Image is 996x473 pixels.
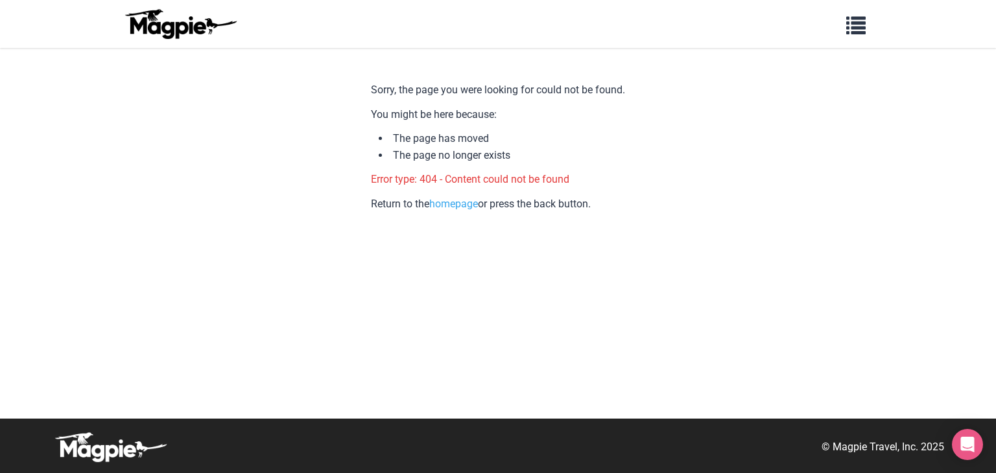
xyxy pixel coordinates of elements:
a: homepage [429,198,478,210]
li: The page has moved [379,130,625,147]
p: Sorry, the page you were looking for could not be found. [371,82,625,98]
div: Open Intercom Messenger [952,429,983,460]
img: logo-white-d94fa1abed81b67a048b3d0f0ab5b955.png [52,432,169,463]
p: Error type: 404 - Content could not be found [371,171,625,188]
p: You might be here because: [371,106,625,123]
li: The page no longer exists [379,147,625,164]
p: © Magpie Travel, Inc. 2025 [822,439,944,456]
p: Return to the or press the back button. [371,196,625,213]
img: logo-ab69f6fb50320c5b225c76a69d11143b.png [122,8,239,40]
